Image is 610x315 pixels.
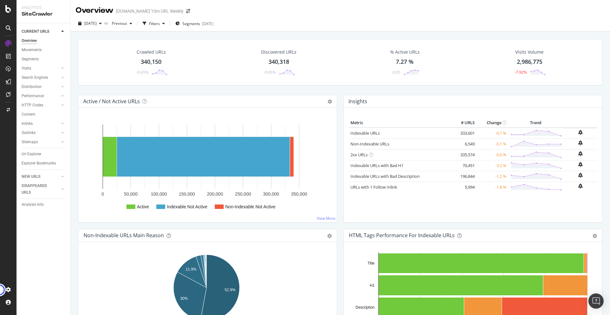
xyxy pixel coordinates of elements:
div: Content [22,111,35,118]
a: Analysis Info [22,201,66,208]
button: Segments[DATE] [173,18,216,29]
div: SiteCrawler [22,10,65,18]
td: -0.7 % [476,128,508,139]
td: 333,601 [451,128,476,139]
div: Overview [22,37,37,44]
div: gear [593,234,597,238]
th: Trend [508,118,564,128]
text: 300,000 [263,191,279,197]
span: Segments [182,21,200,26]
span: 2025 Sep. 21st [84,21,97,26]
a: Overview [22,37,66,44]
div: Distribution [22,84,42,90]
div: arrow-right-arrow-left [186,9,190,13]
th: # URLS [451,118,476,128]
td: 70,451 [451,160,476,171]
td: 335,574 [451,149,476,160]
i: Options [328,99,332,104]
h4: Active / Not Active URLs [83,97,140,106]
div: DISAPPEARED URLS [22,183,54,196]
td: 6,549 [451,138,476,149]
a: Indexable URLs with Bad Description [350,173,420,179]
a: Sitemaps [22,139,59,145]
h4: Insights [349,97,367,106]
text: 11.9% [186,267,196,271]
a: Explorer Bookmarks [22,160,66,167]
div: % Active URLs [390,49,420,55]
a: Performance [22,93,59,99]
div: Crawled URLs [137,49,166,55]
div: Visits [22,65,31,72]
div: bell-plus [578,130,583,135]
text: Indexable Not Active [167,204,207,209]
div: Filters [149,21,160,26]
div: CURRENT URLS [22,28,49,35]
text: 0 [102,191,104,197]
div: 2,986,775 [517,58,542,66]
a: View More [317,216,335,221]
td: 196,844 [451,171,476,182]
div: Search Engines [22,74,48,81]
div: bell-plus [578,151,583,156]
div: 340,150 [141,58,161,66]
div: Discovered URLs [261,49,296,55]
div: NEW URLS [22,173,40,180]
a: Content [22,111,66,118]
div: Url Explorer [22,151,41,157]
text: 200,000 [207,191,223,197]
text: 250,000 [235,191,251,197]
text: 350,000 [291,191,307,197]
text: 52.9% [225,288,235,292]
div: Explorer Bookmarks [22,160,56,167]
text: 150,000 [179,191,195,197]
div: bell-plus [578,184,583,189]
button: [DATE] [76,18,104,29]
text: Description [356,305,375,310]
div: -0.65% [136,70,148,75]
a: Search Engines [22,74,59,81]
a: DISAPPEARED URLS [22,183,59,196]
a: Non-Indexable URLs [350,141,389,147]
div: Sitemaps [22,139,38,145]
div: -7.92% [515,70,527,75]
div: [DOMAIN_NAME] 10m URL Weekly [116,8,184,14]
a: 2xx URLs [350,152,368,157]
a: Movements [22,47,66,53]
div: gear [327,234,332,238]
div: Overview [76,5,113,16]
div: Non-Indexable URLs Main Reason [84,232,164,238]
th: Metric [349,118,451,128]
td: -3.2 % [476,160,508,171]
button: Filters [140,18,167,29]
a: CURRENT URLS [22,28,59,35]
a: Segments [22,56,66,63]
div: Segments [22,56,39,63]
div: 7.27 % [396,58,414,66]
span: Previous [109,21,127,26]
div: 340,318 [268,58,289,66]
div: Open Intercom Messenger [588,293,604,309]
button: Previous [109,18,135,29]
td: -1.8 % [476,182,508,192]
div: Visits Volume [515,49,544,55]
td: -0.1 % [476,138,508,149]
div: bell-plus [578,173,583,178]
div: bell-plus [578,162,583,167]
a: Inlinks [22,120,59,127]
text: H1 [370,283,375,288]
div: Inlinks [22,120,33,127]
text: Non-Indexable Not Active [225,204,275,209]
a: Indexable URLs with Bad H1 [350,163,403,168]
div: A chart. [84,118,329,217]
a: Outlinks [22,130,59,136]
div: -0.05 [391,70,400,75]
a: HTTP Codes [22,102,59,109]
th: Change [476,118,508,128]
div: Movements [22,47,42,53]
div: Performance [22,93,44,99]
div: [DATE] [202,21,213,26]
div: HTML Tags Performance for Indexable URLs [349,232,455,238]
text: 100,000 [151,191,167,197]
div: HTTP Codes [22,102,43,109]
div: -0.65% [264,70,276,75]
